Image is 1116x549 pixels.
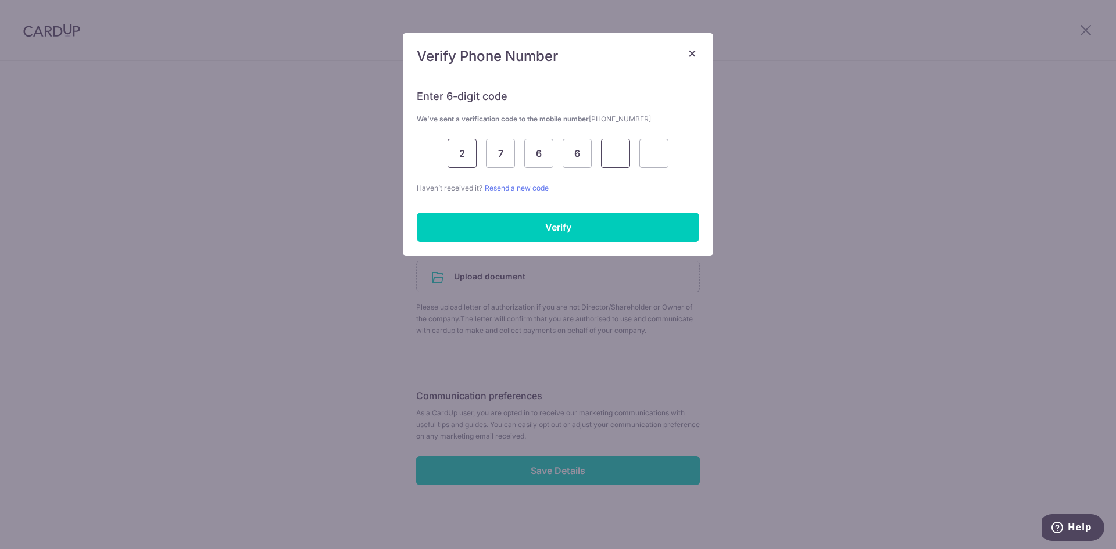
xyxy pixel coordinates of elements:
[417,184,482,192] span: Haven’t received it?
[417,213,699,242] input: Verify
[1042,514,1104,543] iframe: Opens a widget where you can find more information
[417,114,651,123] strong: We’ve sent a verification code to the mobile number
[417,47,699,66] h5: Verify Phone Number
[417,89,699,103] h6: Enter 6-digit code
[485,184,549,192] a: Resend a new code
[589,114,651,123] span: [PHONE_NUMBER]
